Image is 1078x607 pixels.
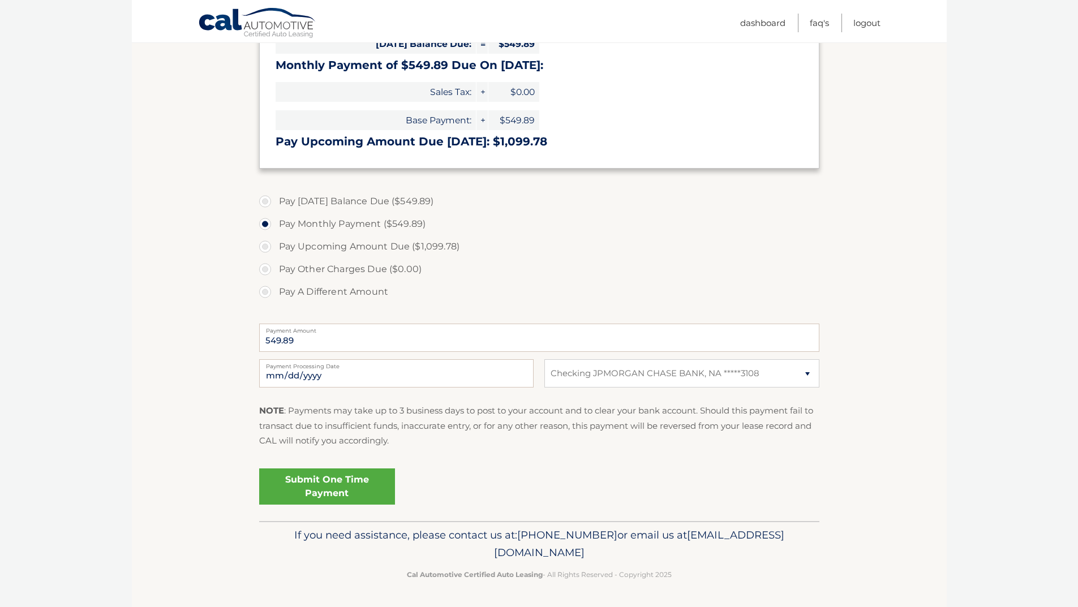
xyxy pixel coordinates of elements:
[476,34,488,54] span: =
[853,14,881,32] a: Logout
[276,58,803,72] h3: Monthly Payment of $549.89 Due On [DATE]:
[259,359,534,388] input: Payment Date
[810,14,829,32] a: FAQ's
[267,569,812,580] p: - All Rights Reserved - Copyright 2025
[259,258,819,281] label: Pay Other Charges Due ($0.00)
[259,359,534,368] label: Payment Processing Date
[259,213,819,235] label: Pay Monthly Payment ($549.89)
[198,7,317,40] a: Cal Automotive
[259,405,284,416] strong: NOTE
[740,14,785,32] a: Dashboard
[276,34,476,54] span: [DATE] Balance Due:
[259,281,819,303] label: Pay A Different Amount
[259,190,819,213] label: Pay [DATE] Balance Due ($549.89)
[476,110,488,130] span: +
[259,468,395,505] a: Submit One Time Payment
[488,110,539,130] span: $549.89
[407,570,543,579] strong: Cal Automotive Certified Auto Leasing
[517,528,617,541] span: [PHONE_NUMBER]
[259,324,819,352] input: Payment Amount
[259,324,819,333] label: Payment Amount
[276,82,476,102] span: Sales Tax:
[488,82,539,102] span: $0.00
[488,34,539,54] span: $549.89
[267,526,812,562] p: If you need assistance, please contact us at: or email us at
[259,235,819,258] label: Pay Upcoming Amount Due ($1,099.78)
[476,82,488,102] span: +
[259,403,819,448] p: : Payments may take up to 3 business days to post to your account and to clear your bank account....
[276,110,476,130] span: Base Payment:
[276,135,803,149] h3: Pay Upcoming Amount Due [DATE]: $1,099.78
